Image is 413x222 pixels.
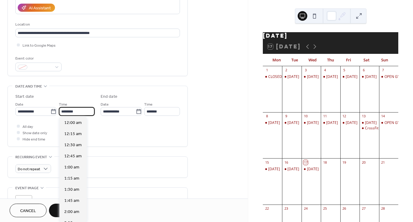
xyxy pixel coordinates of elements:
[64,186,79,193] span: 1:30 am
[323,114,327,119] div: 11
[284,68,288,72] div: 2
[15,94,34,100] div: Start date
[23,124,33,130] span: All day
[64,164,79,170] span: 1:00 am
[59,101,67,108] span: Time
[287,167,299,172] div: [DATE]
[303,114,308,119] div: 10
[64,142,82,148] span: 12:30 am
[342,206,347,211] div: 26
[20,208,36,214] span: Cancel
[303,68,308,72] div: 3
[284,114,288,119] div: 9
[64,175,79,181] span: 1:15 am
[365,74,377,79] div: [DATE]
[265,160,269,165] div: 15
[302,167,321,172] div: Wednesday 17 Sept
[365,120,377,125] div: [DATE]
[384,74,412,79] div: OPEN GYM 9AM
[326,74,338,79] div: [DATE]
[263,74,282,79] div: CLOSED
[15,185,39,191] span: Event image
[64,119,82,126] span: 12:00 am
[265,206,269,211] div: 22
[365,126,396,131] div: CrossFit Kids 10:30
[302,74,321,79] div: Wednesday 3 Sept
[307,74,319,79] div: [DATE]
[360,74,379,79] div: Saturday 6 Sept
[361,68,366,72] div: 6
[23,130,47,136] span: Show date only
[18,4,55,12] button: AI Assistant
[321,74,340,79] div: Thursday 4 Sept
[282,167,301,172] div: Tuesday 16 Sept
[304,54,322,66] div: Wed
[101,94,117,100] div: End date
[323,206,327,211] div: 25
[361,114,366,119] div: 13
[263,32,398,39] div: [DATE]
[64,153,82,159] span: 12:45 am
[263,167,282,172] div: Monday 15 Sept
[303,160,308,165] div: 17
[326,120,338,125] div: [DATE]
[340,120,360,125] div: Friday 12 Sept
[286,54,304,66] div: Tue
[361,206,366,211] div: 27
[361,160,366,165] div: 20
[268,74,282,79] div: CLOSED
[357,54,375,66] div: Sat
[15,154,47,160] span: Recurring event
[379,120,398,125] div: OPEN GYM 9 AM
[287,74,299,79] div: [DATE]
[23,136,45,143] span: Hide end time
[340,74,360,79] div: Friday 5 Sept
[346,120,357,125] div: [DATE]
[64,131,82,137] span: 12:15 am
[263,120,282,125] div: Monday 8 Sept
[307,167,319,172] div: [DATE]
[284,160,288,165] div: 16
[323,160,327,165] div: 18
[342,68,347,72] div: 5
[265,68,269,72] div: 1
[342,114,347,119] div: 12
[268,167,280,172] div: [DATE]
[15,195,32,212] div: ;
[10,204,47,217] button: Cancel
[303,206,308,211] div: 24
[287,120,299,125] div: [DATE]
[302,120,321,125] div: Wednesday 10 Sept
[64,197,79,204] span: 1:45 am
[23,42,56,49] span: Link to Google Maps
[322,54,340,66] div: Thu
[49,204,80,217] button: Save
[268,54,286,66] div: Mon
[268,120,280,125] div: [DATE]
[29,5,51,11] div: AI Assistant
[323,68,327,72] div: 4
[379,74,398,79] div: OPEN GYM 9AM
[384,120,413,125] div: OPEN GYM 9 AM
[15,55,60,62] div: Event color
[346,74,357,79] div: [DATE]
[307,120,319,125] div: [DATE]
[15,83,42,90] span: Date and time
[360,120,379,125] div: Saturday 13 Sept
[381,206,385,211] div: 28
[144,101,153,108] span: Time
[381,160,385,165] div: 21
[282,74,301,79] div: Tuesday 2 Sept
[101,101,109,108] span: Date
[381,68,385,72] div: 7
[64,208,79,215] span: 2:00 am
[381,114,385,119] div: 14
[265,114,269,119] div: 8
[321,120,340,125] div: Thursday 11 Sept
[15,101,23,108] span: Date
[284,206,288,211] div: 23
[15,21,179,28] div: Location
[360,126,379,131] div: CrossFit Kids 10:30
[282,120,301,125] div: Tuesday 9 Sept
